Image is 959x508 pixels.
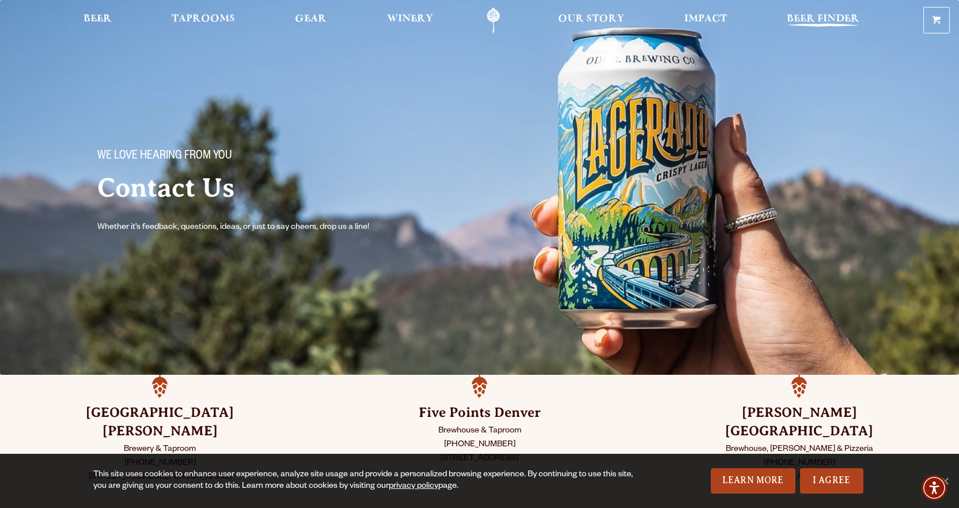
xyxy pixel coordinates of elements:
p: Whether it’s feedback, questions, ideas, or just to say cheers, drop us a line! [97,221,392,235]
p: Brewery & Taproom [PHONE_NUMBER] [STREET_ADDRESS][PERSON_NAME] [29,443,291,484]
span: Our Story [558,14,624,24]
a: Beer Finder [779,7,867,33]
a: Beer [76,7,119,33]
a: Odell Home [472,7,515,33]
h3: [GEOGRAPHIC_DATA][PERSON_NAME] [29,404,291,441]
span: Taprooms [172,14,235,24]
a: Taprooms [164,7,242,33]
span: Beer Finder [787,14,859,24]
span: We love hearing from you [97,149,232,164]
a: Learn More [711,468,795,494]
h3: Five Points Denver [348,404,611,422]
span: Impact [684,14,727,24]
a: privacy policy [389,482,438,491]
span: Winery [387,14,433,24]
a: I Agree [800,468,863,494]
a: Our Story [551,7,632,33]
a: Winery [380,7,441,33]
h2: Contact Us [97,174,457,202]
div: Accessibility Menu [922,475,947,501]
span: Gear [295,14,327,24]
div: This site uses cookies to enhance user experience, analyze site usage and provide a personalized ... [93,469,634,492]
a: Impact [677,7,734,33]
p: Brewhouse, [PERSON_NAME] & Pizzeria [PHONE_NUMBER] [STREET_ADDRESS] [668,443,930,484]
p: Brewhouse & Taproom [PHONE_NUMBER] [STREET_ADDRESS] [348,424,611,466]
h3: [PERSON_NAME] [GEOGRAPHIC_DATA] [668,404,930,441]
a: Gear [287,7,334,33]
span: Beer [84,14,112,24]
